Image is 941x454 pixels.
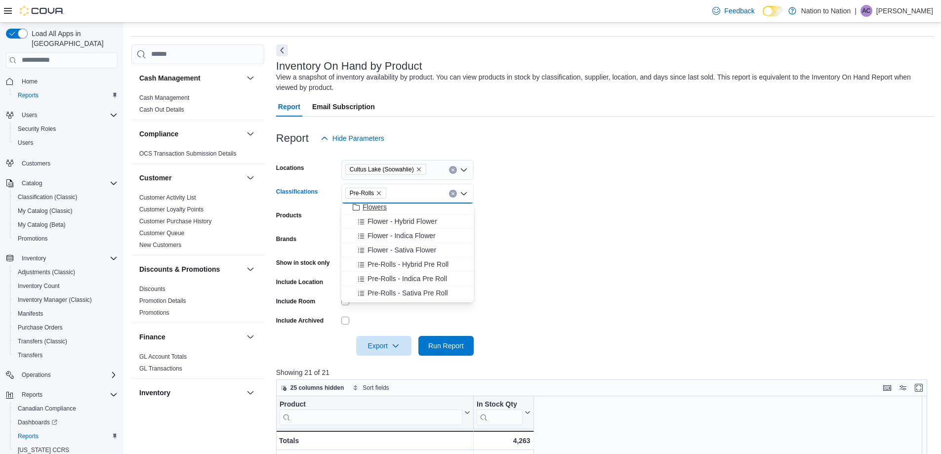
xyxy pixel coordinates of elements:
[14,322,118,333] span: Purchase Orders
[345,188,386,199] span: Pre-Rolls
[22,78,38,85] span: Home
[2,156,122,170] button: Customers
[10,190,122,204] button: Classification (Classic)
[139,106,184,113] a: Cash Out Details
[18,418,57,426] span: Dashboards
[862,5,871,17] span: AC
[22,391,42,399] span: Reports
[14,191,82,203] a: Classification (Classic)
[14,322,67,333] a: Purchase Orders
[14,403,80,414] a: Canadian Compliance
[14,89,118,101] span: Reports
[139,194,196,201] a: Customer Activity List
[139,332,243,342] button: Finance
[276,317,324,325] label: Include Archived
[139,229,184,237] span: Customer Queue
[18,75,118,87] span: Home
[18,193,78,201] span: Classification (Classic)
[416,166,422,172] button: Remove Cultus Lake (Soowahlie) from selection in this group
[139,285,165,293] span: Discounts
[139,217,212,225] span: Customer Purchase History
[18,337,67,345] span: Transfers (Classic)
[2,176,122,190] button: Catalog
[14,416,118,428] span: Dashboards
[341,229,474,243] button: Flower - Indica Flower
[18,268,75,276] span: Adjustments (Classic)
[18,139,33,147] span: Users
[341,214,474,229] button: Flower - Hybrid Flower
[14,416,61,428] a: Dashboards
[428,341,464,351] span: Run Report
[18,158,54,169] a: Customers
[460,190,468,198] button: Close list of options
[276,164,304,172] label: Locations
[22,254,46,262] span: Inventory
[14,219,70,231] a: My Catalog (Beta)
[139,365,182,372] a: GL Transactions
[477,400,523,425] div: In Stock Qty
[317,128,388,148] button: Hide Parameters
[18,351,42,359] span: Transfers
[18,91,39,99] span: Reports
[18,324,63,331] span: Purchase Orders
[18,310,43,318] span: Manifests
[10,429,122,443] button: Reports
[131,192,264,255] div: Customer
[139,150,237,158] span: OCS Transaction Submission Details
[139,332,165,342] h3: Finance
[14,294,96,306] a: Inventory Manager (Classic)
[10,415,122,429] a: Dashboards
[245,172,256,184] button: Customer
[341,286,474,300] button: Pre-Rolls - Sativa Pre Roll
[913,382,925,394] button: Enter fullscreen
[449,166,457,174] button: Clear input
[139,353,187,361] span: GL Account Totals
[10,293,122,307] button: Inventory Manager (Classic)
[280,400,462,410] div: Product
[10,334,122,348] button: Transfers (Classic)
[290,384,344,392] span: 25 columns hidden
[139,94,189,101] a: Cash Management
[10,402,122,415] button: Canadian Compliance
[139,206,204,213] a: Customer Loyalty Points
[2,251,122,265] button: Inventory
[18,369,55,381] button: Operations
[139,173,171,183] h3: Customer
[10,232,122,246] button: Promotions
[708,1,758,21] a: Feedback
[10,88,122,102] button: Reports
[14,308,47,320] a: Manifests
[14,233,118,245] span: Promotions
[368,216,437,226] span: Flower - Hybrid Flower
[139,309,169,317] span: Promotions
[10,279,122,293] button: Inventory Count
[368,245,436,255] span: Flower - Sativa Flower
[477,400,523,410] div: In Stock Qty
[279,435,470,447] div: Totals
[876,5,933,17] p: [PERSON_NAME]
[276,72,929,93] div: View a snapshot of inventory availability by product. You can view products in stock by classific...
[14,123,118,135] span: Security Roles
[341,272,474,286] button: Pre-Rolls - Indica Pre Roll
[341,200,474,214] button: Flowers
[139,286,165,292] a: Discounts
[10,122,122,136] button: Security Roles
[460,166,468,174] button: Open list of options
[131,148,264,164] div: Compliance
[18,177,46,189] button: Catalog
[139,297,186,305] span: Promotion Details
[276,60,422,72] h3: Inventory On Hand by Product
[14,123,60,135] a: Security Roles
[10,265,122,279] button: Adjustments (Classic)
[477,400,531,425] button: In Stock Qty
[10,321,122,334] button: Purchase Orders
[280,400,470,425] button: Product
[341,257,474,272] button: Pre-Rolls - Hybrid Pre Roll
[22,371,51,379] span: Operations
[363,202,387,212] span: Flowers
[801,5,851,17] p: Nation to Nation
[14,308,118,320] span: Manifests
[14,430,118,442] span: Reports
[18,446,69,454] span: [US_STATE] CCRS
